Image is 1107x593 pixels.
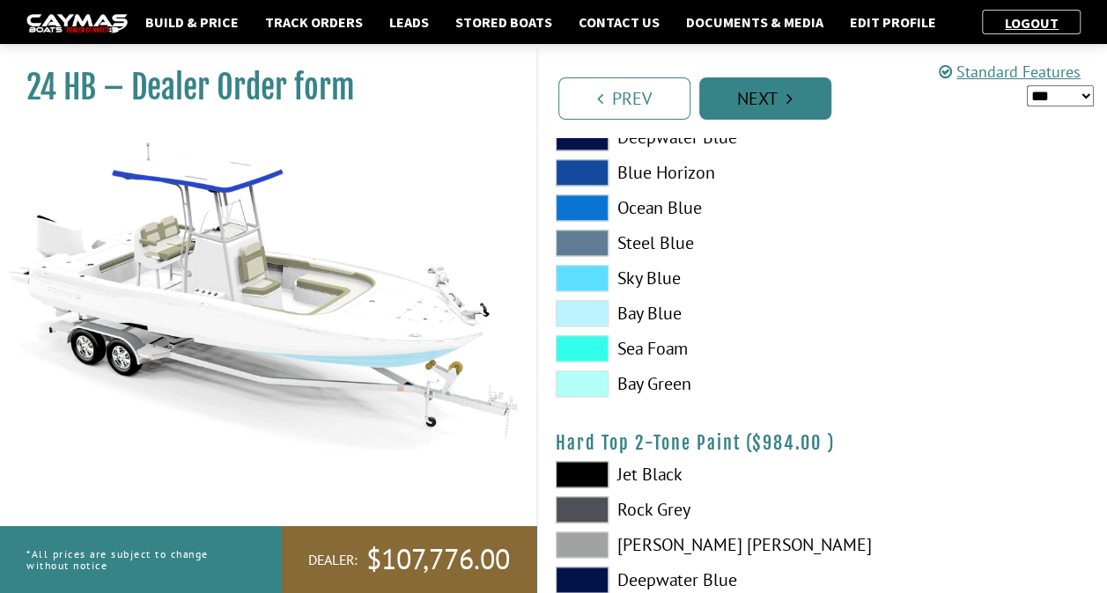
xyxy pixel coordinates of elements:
[26,539,242,580] p: *All prices are subject to change without notice
[556,496,805,523] label: Rock Grey
[556,230,805,256] label: Steel Blue
[558,77,690,120] a: Prev
[841,11,945,33] a: Edit Profile
[556,300,805,326] label: Bay Blue
[556,567,805,593] label: Deepwater Blue
[556,432,1090,454] h4: Hard Top 2-Tone Paint ( )
[570,11,668,33] a: Contact Us
[366,541,510,578] span: $107,776.00
[282,526,536,593] a: Dealer:$107,776.00
[556,124,805,150] label: Deepwater Blue
[556,461,805,487] label: Jet Black
[380,11,438,33] a: Leads
[677,11,832,33] a: Documents & Media
[26,14,128,33] img: caymas-dealer-connect-2ed40d3bc7270c1d8d7ffb4b79bf05adc795679939227970def78ec6f6c03838.gif
[556,335,805,362] label: Sea Foam
[446,11,561,33] a: Stored Boats
[996,14,1067,32] a: Logout
[699,77,831,120] a: Next
[556,265,805,291] label: Sky Blue
[556,159,805,186] label: Blue Horizon
[939,62,1081,82] a: Standard Features
[26,68,492,107] h1: 24 HB – Dealer Order form
[556,531,805,558] label: [PERSON_NAME] [PERSON_NAME]
[256,11,372,33] a: Track Orders
[308,551,358,569] span: Dealer:
[556,370,805,397] label: Bay Green
[137,11,247,33] a: Build & Price
[752,432,822,454] span: $984.00
[556,194,805,221] label: Ocean Blue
